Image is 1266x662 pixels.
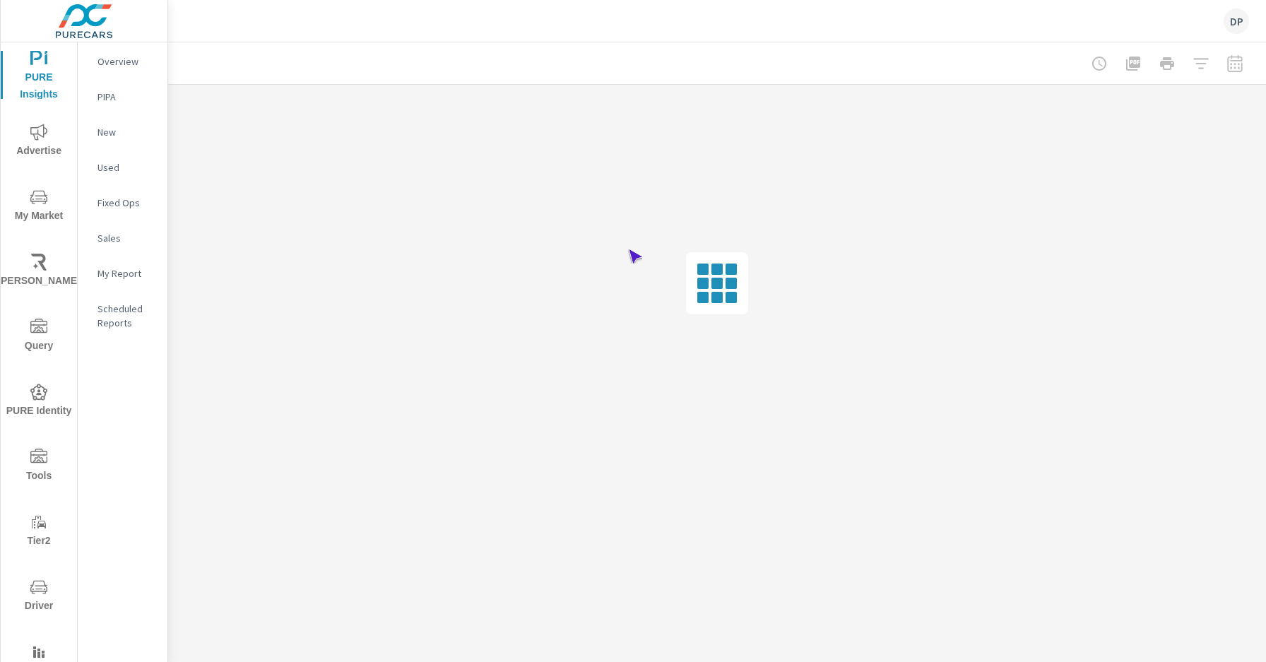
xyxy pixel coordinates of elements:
[5,449,73,485] span: Tools
[5,319,73,355] span: Query
[78,298,167,333] div: Scheduled Reports
[78,263,167,284] div: My Report
[97,125,156,139] p: New
[97,90,156,104] p: PIPA
[5,514,73,550] span: Tier2
[97,302,156,330] p: Scheduled Reports
[97,196,156,210] p: Fixed Ops
[78,51,167,72] div: Overview
[97,54,156,69] p: Overview
[78,157,167,178] div: Used
[97,266,156,280] p: My Report
[5,50,73,103] span: PURE Insights
[78,122,167,143] div: New
[5,189,73,225] span: My Market
[5,384,73,420] span: PURE Identity
[97,160,156,175] p: Used
[5,124,73,160] span: Advertise
[5,579,73,615] span: Driver
[78,227,167,249] div: Sales
[1224,8,1249,34] div: DP
[78,86,167,107] div: PIPA
[97,231,156,245] p: Sales
[5,254,73,290] span: [PERSON_NAME]
[78,192,167,213] div: Fixed Ops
